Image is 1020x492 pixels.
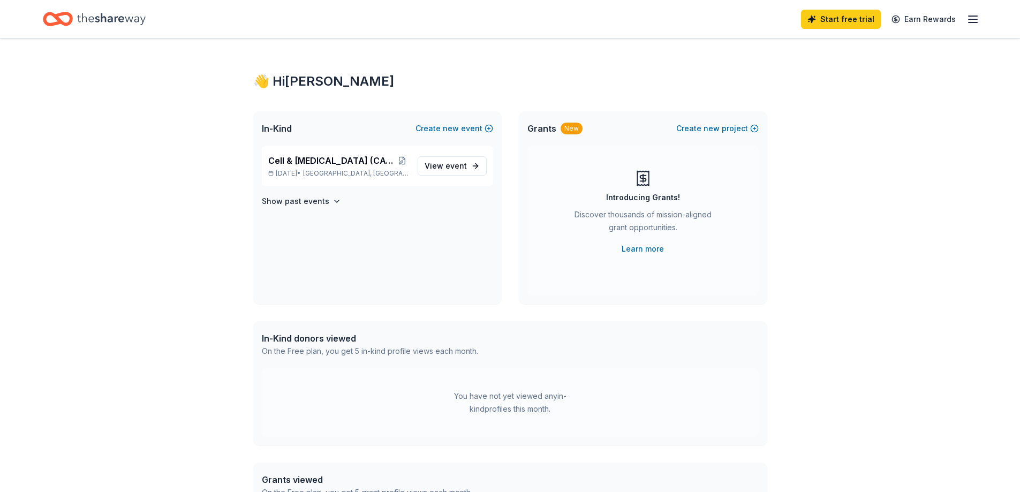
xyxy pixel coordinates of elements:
div: New [561,123,583,134]
button: Createnewevent [415,122,493,135]
div: Introducing Grants! [606,191,680,204]
h4: Show past events [262,195,329,208]
div: Discover thousands of mission-aligned grant opportunities. [570,208,716,238]
span: Cell & [MEDICAL_DATA] (CAGT) 2025 Conference [268,154,396,167]
button: Createnewproject [676,122,759,135]
span: new [443,122,459,135]
a: Earn Rewards [885,10,962,29]
div: Grants viewed [262,473,472,486]
span: Grants [527,122,556,135]
span: new [704,122,720,135]
a: Home [43,6,146,32]
span: [GEOGRAPHIC_DATA], [GEOGRAPHIC_DATA] [303,169,409,178]
a: View event [418,156,487,176]
div: On the Free plan, you get 5 in-kind profile views each month. [262,345,478,358]
a: Learn more [622,243,664,255]
span: View [425,160,467,172]
span: In-Kind [262,122,292,135]
p: [DATE] • [268,169,409,178]
span: event [445,161,467,170]
a: Start free trial [801,10,881,29]
button: Show past events [262,195,341,208]
div: In-Kind donors viewed [262,332,478,345]
div: 👋 Hi [PERSON_NAME] [253,73,767,90]
div: You have not yet viewed any in-kind profiles this month. [443,390,577,415]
